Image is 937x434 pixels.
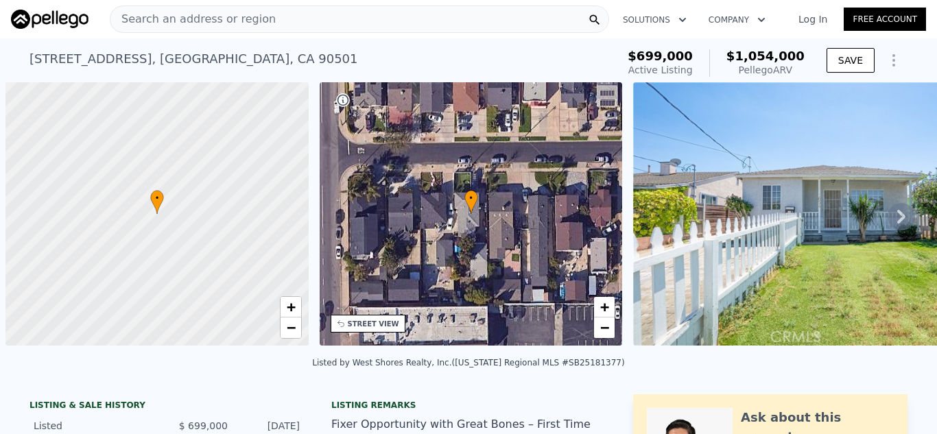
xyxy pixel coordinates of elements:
[150,190,164,214] div: •
[281,317,301,338] a: Zoom out
[827,48,875,73] button: SAVE
[331,400,606,411] div: Listing remarks
[239,419,300,433] div: [DATE]
[698,8,776,32] button: Company
[782,12,844,26] a: Log In
[600,319,609,336] span: −
[464,192,478,204] span: •
[286,319,295,336] span: −
[600,298,609,315] span: +
[726,49,805,63] span: $1,054,000
[150,192,164,204] span: •
[312,358,624,367] div: Listed by West Shores Realty, Inc. ([US_STATE] Regional MLS #SB25181377)
[34,419,156,433] div: Listed
[286,298,295,315] span: +
[628,64,693,75] span: Active Listing
[880,47,908,74] button: Show Options
[348,319,399,329] div: STREET VIEW
[11,10,88,29] img: Pellego
[726,63,805,77] div: Pellego ARV
[29,400,304,413] div: LISTING & SALE HISTORY
[110,11,276,27] span: Search an address or region
[594,297,615,317] a: Zoom in
[844,8,926,31] a: Free Account
[612,8,698,32] button: Solutions
[594,317,615,338] a: Zoom out
[29,49,358,69] div: [STREET_ADDRESS] , [GEOGRAPHIC_DATA] , CA 90501
[464,190,478,214] div: •
[281,297,301,317] a: Zoom in
[628,49,693,63] span: $699,000
[179,420,228,431] span: $ 699,000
